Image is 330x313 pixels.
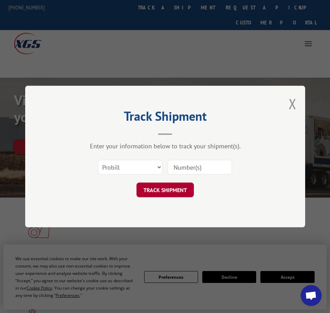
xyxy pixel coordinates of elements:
button: Close modal [289,94,296,113]
button: TRACK SHIPMENT [136,183,194,197]
div: Enter your information below to track your shipment(s). [60,142,270,150]
h2: Track Shipment [60,111,270,125]
input: Number(s) [168,160,232,175]
div: Open chat [301,285,322,306]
